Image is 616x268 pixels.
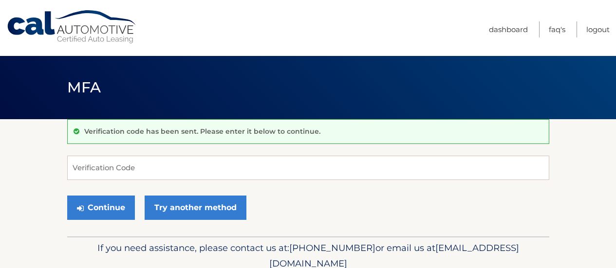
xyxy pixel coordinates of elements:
[6,10,138,44] a: Cal Automotive
[67,196,135,220] button: Continue
[289,242,375,253] span: [PHONE_NUMBER]
[586,21,610,37] a: Logout
[489,21,528,37] a: Dashboard
[67,156,549,180] input: Verification Code
[145,196,246,220] a: Try another method
[67,78,101,96] span: MFA
[84,127,320,136] p: Verification code has been sent. Please enter it below to continue.
[549,21,565,37] a: FAQ's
